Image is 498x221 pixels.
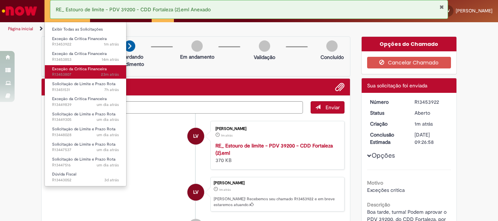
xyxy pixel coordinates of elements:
time: 26/08/2025 10:44:01 [97,147,119,153]
span: R13447516 [52,162,119,168]
a: Aberto R13448028 : Solicitação de Limite e Prazo Rota [45,125,126,139]
button: Enviar [311,101,345,114]
a: RE_ Estouro de limite - PDV 39200 - CDD Fortaleza (2).eml [215,142,333,156]
a: Aberto R13443052 : Dúvida Fiscal [45,170,126,184]
span: RE_ Estouro de limite - PDV 39200 - CDD Fortaleza (2).eml Anexado [56,6,211,13]
p: Aguardando atendimento [112,53,147,68]
span: 7h atrás [104,87,119,92]
span: Exceções crítica [367,187,405,193]
img: ServiceNow [1,4,38,18]
p: [PERSON_NAME]! Recebemos seu chamado R13453922 e em breve estaremos atuando. [214,196,341,208]
dt: Criação [365,120,409,127]
span: Enviar [326,104,340,111]
time: 27/08/2025 17:26:55 [415,121,433,127]
ul: Trilhas de página [5,22,327,36]
time: 27/08/2025 17:26:55 [219,188,231,192]
p: Concluído [320,54,344,61]
div: Opções do Chamado [362,37,457,51]
time: 27/08/2025 17:14:21 [102,57,119,62]
div: Larissa Camurca Vieira [187,184,204,201]
button: Adicionar anexos [335,82,345,92]
li: Larissa Camurca Vieira [47,177,345,212]
span: R13449839 [52,102,119,108]
span: R13443052 [52,177,119,183]
span: Solicitação de Limite e Prazo Rota [52,142,116,147]
a: Aberto R13453853 : Exceção da Crítica Financeira [45,50,126,63]
button: Cancelar Chamado [367,57,451,68]
span: Exceção da Crítica Financeira [52,96,107,102]
time: 26/08/2025 10:41:28 [97,162,119,168]
span: 3d atrás [104,177,119,183]
time: 27/08/2025 17:05:32 [101,72,119,77]
div: Aberto [415,109,448,117]
a: Página inicial [8,26,33,32]
span: R13447537 [52,147,119,153]
div: [PERSON_NAME] [214,181,341,185]
div: 370 KB [215,142,337,164]
span: Solicitação de Limite e Prazo Rota [52,157,116,162]
a: Aberto R13447516 : Solicitação de Limite e Prazo Rota [45,155,126,169]
time: 25/08/2025 09:34:32 [104,177,119,183]
span: 1m atrás [219,188,231,192]
img: img-circle-grey.png [259,40,270,52]
img: img-circle-grey.png [326,40,338,52]
div: [DATE] 09:26:58 [415,131,448,146]
div: Larissa Camurca Vieira [187,128,204,145]
span: Solicitação de Limite e Prazo Rota [52,81,116,87]
a: Aberto R13451531 : Solicitação de Limite e Prazo Rota [45,80,126,94]
span: R13449305 [52,117,119,123]
span: LV [193,127,198,145]
span: 1m atrás [104,42,119,47]
span: um dia atrás [97,147,119,153]
time: 27/08/2025 10:35:39 [104,87,119,92]
p: Validação [254,54,275,61]
span: R13453853 [52,57,119,63]
span: 14m atrás [102,57,119,62]
dt: Conclusão Estimada [365,131,409,146]
b: Descrição [367,201,390,208]
b: Motivo [367,179,383,186]
span: Solicitação de Limite e Prazo Rota [52,111,116,117]
a: Aberto R13447537 : Solicitação de Limite e Prazo Rota [45,141,126,154]
span: um dia atrás [97,132,119,138]
span: um dia atrás [97,162,119,168]
span: R13453807 [52,72,119,78]
a: Aberto R13453922 : Exceção da Crítica Financeira [45,35,126,48]
time: 26/08/2025 16:01:05 [97,117,119,122]
time: 26/08/2025 11:59:20 [97,132,119,138]
span: um dia atrás [97,117,119,122]
div: [PERSON_NAME] [215,127,337,131]
span: 23m atrás [101,72,119,77]
img: arrow-next.png [124,40,135,52]
span: Dúvida Fiscal [52,171,76,177]
img: img-circle-grey.png [191,40,203,52]
a: Exibir Todas as Solicitações [45,25,126,33]
a: Aberto R13449839 : Exceção da Crítica Financeira [45,95,126,108]
span: R13451531 [52,87,119,93]
div: R13453922 [415,98,448,106]
time: 27/08/2025 17:26:53 [221,133,233,138]
dt: Status [365,109,409,117]
span: Exceção da Crítica Financeira [52,36,107,42]
span: 1m atrás [221,133,233,138]
div: 27/08/2025 17:26:55 [415,120,448,127]
span: R13453922 [52,42,119,47]
span: R13448028 [52,132,119,138]
span: 1m atrás [415,121,433,127]
ul: Requisições [44,22,127,186]
a: Aberto R13453807 : Exceção da Crítica Financeira [45,65,126,79]
button: Fechar Notificação [439,4,444,10]
span: [PERSON_NAME] [456,8,493,14]
textarea: Digite sua mensagem aqui... [47,101,303,114]
a: Aberto R13449305 : Solicitação de Limite e Prazo Rota [45,110,126,124]
time: 27/08/2025 17:26:56 [104,42,119,47]
span: Sua solicitação foi enviada [367,82,427,89]
dt: Número [365,98,409,106]
time: 26/08/2025 17:08:30 [97,102,119,107]
span: Solicitação de Limite e Prazo Rota [52,126,116,132]
span: Exceção da Crítica Financeira [52,51,107,56]
span: um dia atrás [97,102,119,107]
p: Em andamento [180,53,214,60]
span: Exceção da Crítica Financeira [52,66,107,72]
